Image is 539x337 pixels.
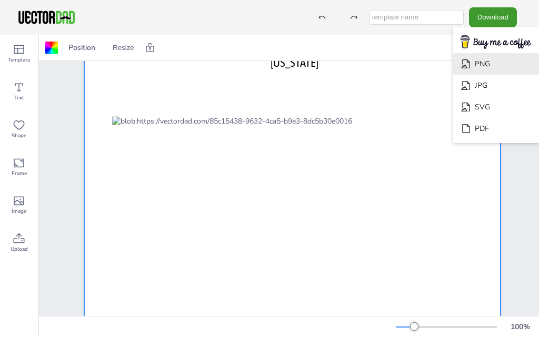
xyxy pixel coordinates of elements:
ul: Download [453,27,539,144]
span: Image [12,207,26,216]
div: 100 % [507,322,533,332]
span: Position [66,43,97,53]
input: template name [370,10,464,25]
li: JPG [453,75,539,96]
span: Template [8,56,30,64]
li: SVG [453,96,539,118]
img: buymecoffee.png [454,32,538,53]
span: Frame [12,169,27,178]
span: Upload [11,245,28,253]
span: Text [14,94,24,102]
li: PDF [453,118,539,139]
span: Shape [12,131,26,140]
button: Resize [108,39,138,56]
span: [US_STATE] [271,56,318,69]
li: PNG [453,53,539,75]
button: Download [469,7,517,27]
img: VectorDad-1.png [17,9,76,25]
